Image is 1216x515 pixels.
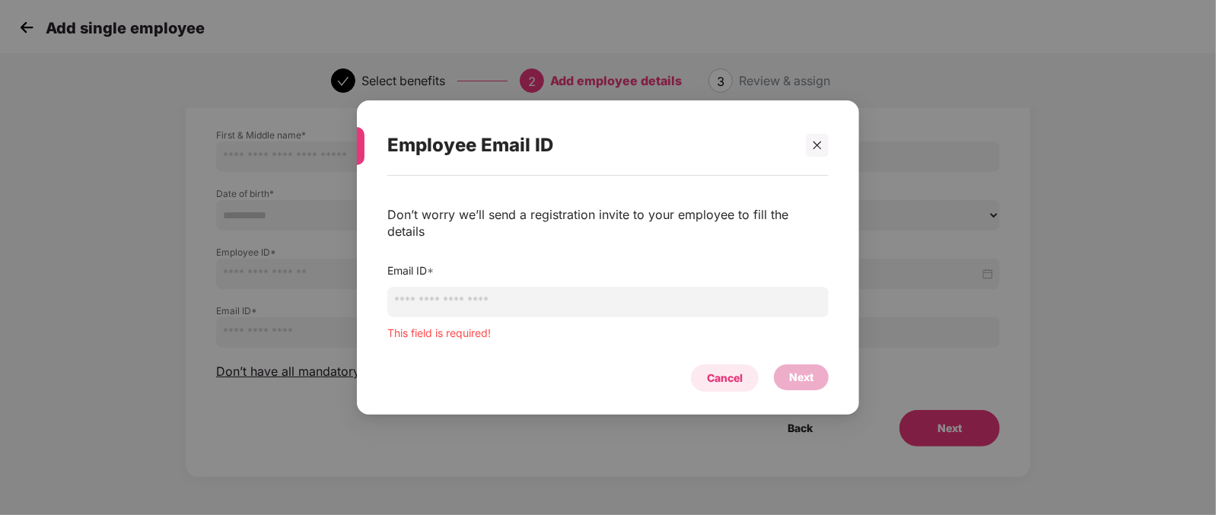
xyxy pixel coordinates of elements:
[387,326,491,339] span: This field is required!
[387,116,792,175] div: Employee Email ID
[812,140,823,151] span: close
[789,369,813,386] div: Next
[707,370,743,386] div: Cancel
[387,206,829,240] div: Don’t worry we’ll send a registration invite to your employee to fill the details
[387,264,434,277] label: Email ID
